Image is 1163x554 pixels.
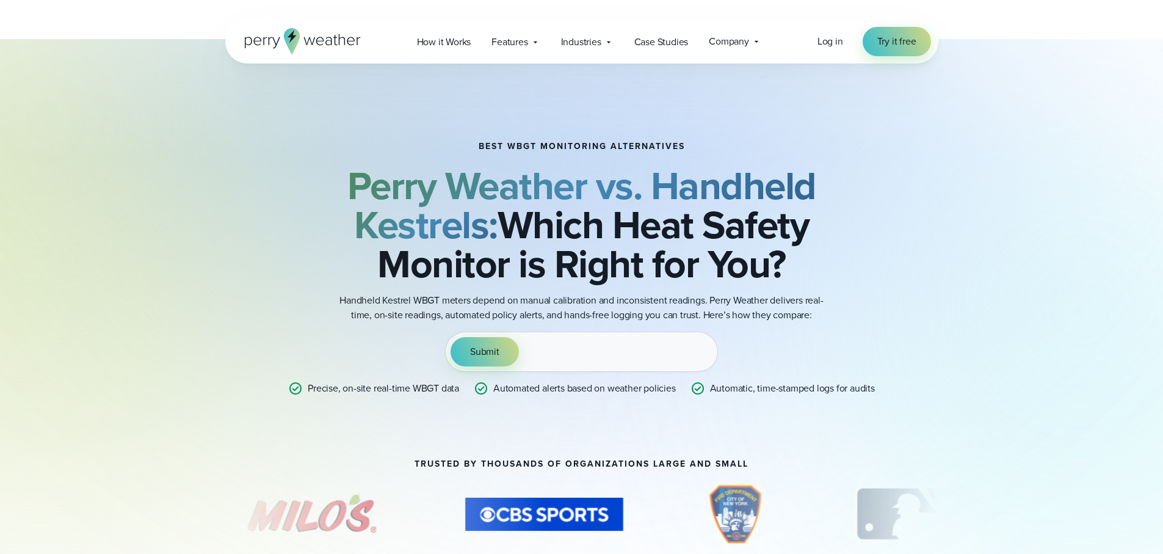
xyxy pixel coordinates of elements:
div: 3 of 27 [689,484,783,545]
span: Log in [817,34,843,48]
span: Submit [470,344,499,359]
span: Case Studies [634,35,689,49]
img: CBS-Sports.svg [457,484,631,545]
span: Features [491,35,527,49]
a: Log in [817,34,843,49]
p: Automated alerts based on weather policies [493,381,676,396]
p: Automatic, time-stamped logs for audits [710,381,875,396]
img: MLB.svg [842,484,971,545]
p: Handheld Kestrel WBGT meters depend on manual calibration and inconsistent readings. Perry Weathe... [338,293,826,323]
span: How it Works [417,35,471,49]
p: Precise, on-site real-time WBGT data [308,381,459,396]
img: Milos.svg [225,484,399,545]
h2: Trusted by thousands of organizations large and small [415,459,748,469]
button: Submit [451,337,519,366]
div: 2 of 27 [457,484,631,545]
div: 4 of 27 [842,484,971,545]
div: 1 of 27 [225,484,399,545]
span: Industries [561,35,601,49]
div: slideshow [225,484,938,551]
img: City-of-New-York-Fire-Department-FDNY.svg [689,484,783,545]
a: Case Studies [624,29,699,54]
a: Try it free [863,27,931,56]
b: Perry Weather vs. Handheld Kestrels: [347,157,816,253]
span: Try it free [877,34,916,49]
span: Company [709,34,749,49]
h1: BEST WBGT MONITORING ALTERNATIVES [479,142,685,151]
h2: Which Heat Safety Monitor is Right for You? [286,166,877,283]
a: How it Works [407,29,482,54]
